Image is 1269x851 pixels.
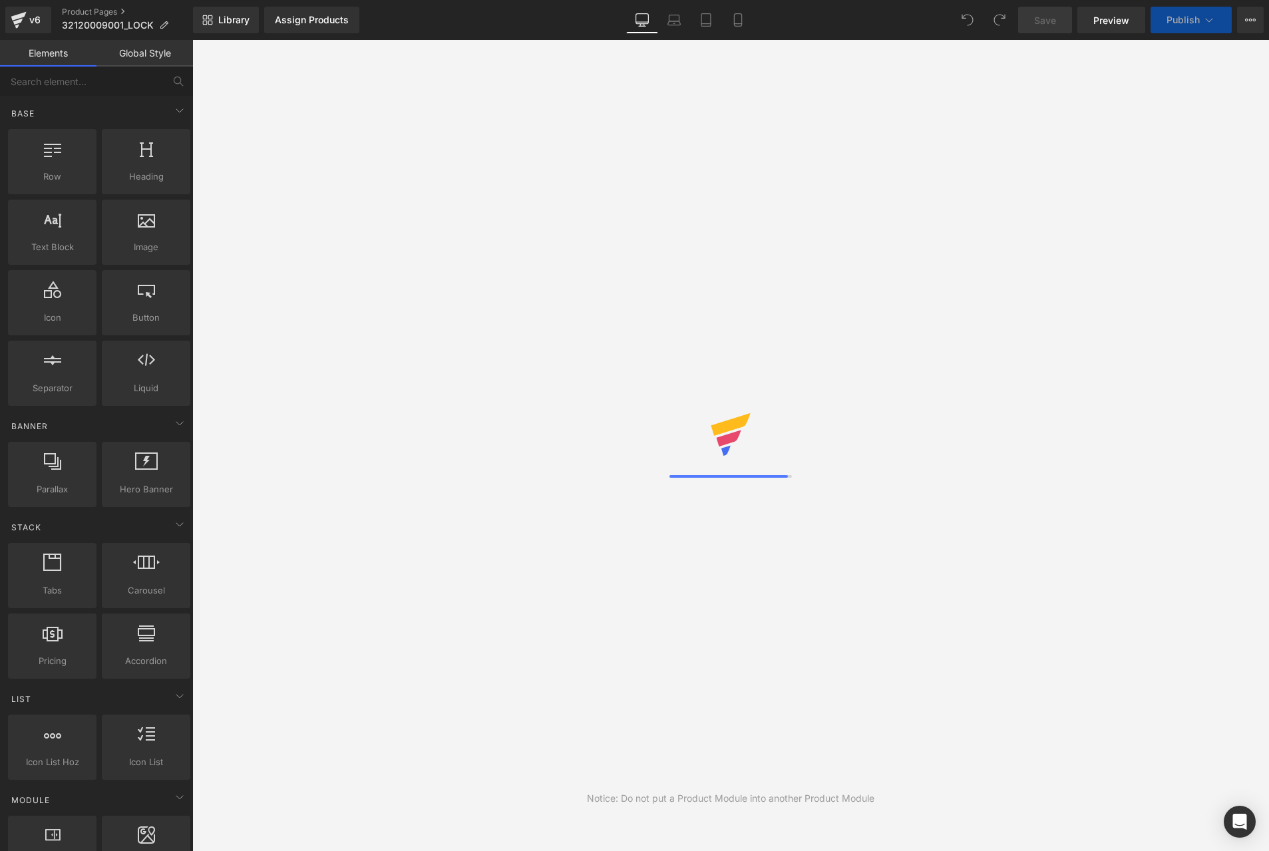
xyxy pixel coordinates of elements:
a: v6 [5,7,51,33]
span: Row [12,170,92,184]
span: List [10,693,33,705]
a: Mobile [722,7,754,33]
span: Image [106,240,186,254]
span: Accordion [106,654,186,668]
div: Assign Products [275,15,349,25]
a: Global Style [96,40,193,67]
span: Library [218,14,250,26]
div: Notice: Do not put a Product Module into another Product Module [587,791,874,806]
div: v6 [27,11,43,29]
span: Hero Banner [106,482,186,496]
button: Undo [954,7,981,33]
span: Liquid [106,381,186,395]
a: Product Pages [62,7,193,17]
a: Preview [1077,7,1145,33]
button: More [1237,7,1264,33]
span: Heading [106,170,186,184]
span: Icon [12,311,92,325]
span: Stack [10,521,43,534]
a: New Library [193,7,259,33]
div: Open Intercom Messenger [1224,806,1256,838]
a: Laptop [658,7,690,33]
a: Tablet [690,7,722,33]
span: Banner [10,420,49,432]
button: Redo [986,7,1013,33]
button: Publish [1151,7,1232,33]
span: Publish [1167,15,1200,25]
span: Icon List [106,755,186,769]
span: Icon List Hoz [12,755,92,769]
span: 32120009001_LOCK [62,20,154,31]
span: Base [10,107,36,120]
span: Pricing [12,654,92,668]
span: Module [10,794,51,806]
span: Button [106,311,186,325]
span: Carousel [106,584,186,597]
span: Separator [12,381,92,395]
span: Save [1034,13,1056,27]
a: Desktop [626,7,658,33]
span: Parallax [12,482,92,496]
span: Tabs [12,584,92,597]
span: Preview [1093,13,1129,27]
span: Text Block [12,240,92,254]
